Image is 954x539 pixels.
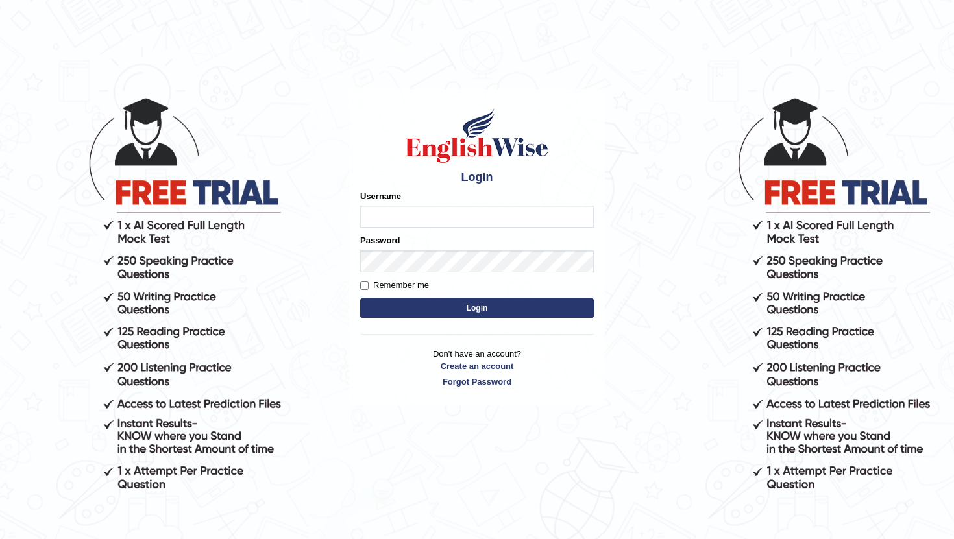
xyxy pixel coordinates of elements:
label: Remember me [360,279,429,292]
a: Forgot Password [360,376,594,388]
label: Password [360,234,400,246]
input: Remember me [360,281,369,290]
h4: Login [360,171,594,184]
img: Logo of English Wise sign in for intelligent practice with AI [403,106,551,165]
p: Don't have an account? [360,348,594,388]
a: Create an account [360,360,594,372]
label: Username [360,190,401,202]
button: Login [360,298,594,318]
